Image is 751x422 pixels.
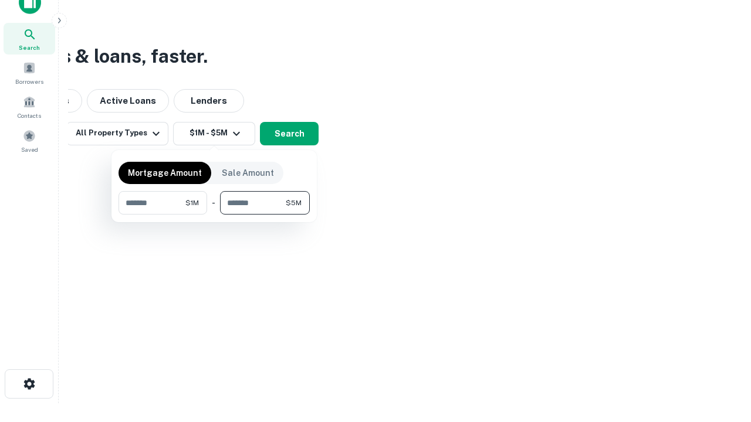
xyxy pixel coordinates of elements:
[185,198,199,208] span: $1M
[222,166,274,179] p: Sale Amount
[212,191,215,215] div: -
[128,166,202,179] p: Mortgage Amount
[692,328,751,384] iframe: Chat Widget
[286,198,302,208] span: $5M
